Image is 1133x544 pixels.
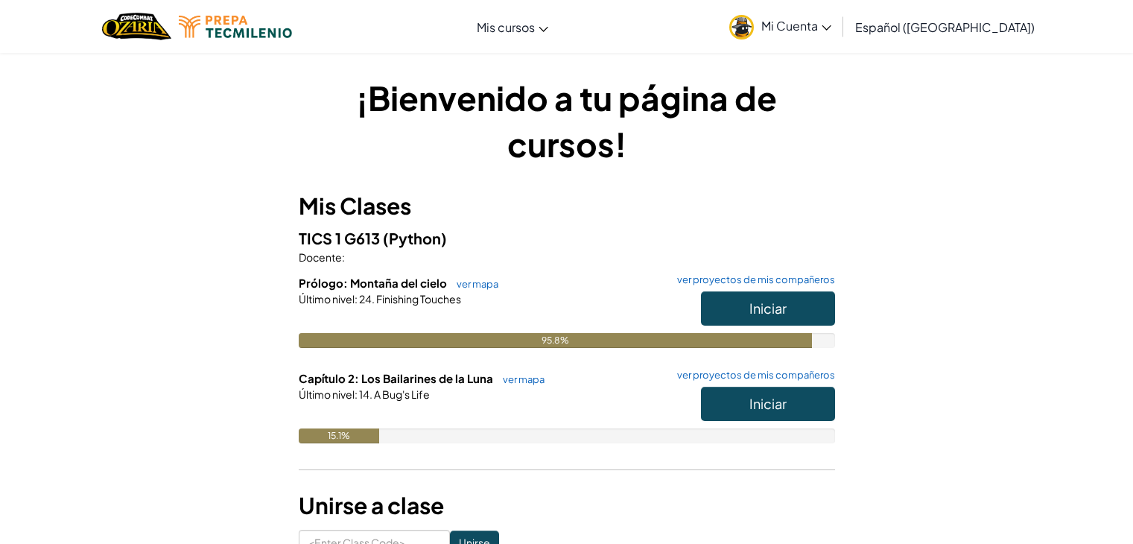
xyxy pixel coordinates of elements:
h3: Unirse a clase [299,489,835,522]
span: Mi Cuenta [761,18,831,34]
div: 15.1% [299,428,380,443]
span: Prólogo: Montaña del cielo [299,276,449,290]
span: 14. [358,388,372,401]
span: A Bug's Life [372,388,430,401]
span: Último nivel [299,388,355,401]
span: Último nivel [299,292,355,306]
span: 24. [358,292,375,306]
a: ver proyectos de mis compañeros [670,275,835,285]
img: avatar [729,15,754,39]
span: Capítulo 2: Los Bailarines de la Luna [299,371,495,385]
a: Mi Cuenta [722,3,839,50]
span: : [355,388,358,401]
a: ver mapa [495,373,545,385]
span: TICS 1 G613 [299,229,383,247]
h3: Mis Clases [299,189,835,223]
span: Español ([GEOGRAPHIC_DATA]) [855,19,1035,35]
a: ver proyectos de mis compañeros [670,370,835,380]
a: Mis cursos [469,7,556,47]
span: Iniciar [749,395,787,412]
a: Español ([GEOGRAPHIC_DATA]) [848,7,1042,47]
span: (Python) [383,229,447,247]
span: : [342,250,345,264]
img: Home [102,11,171,42]
a: ver mapa [449,278,498,290]
h1: ¡Bienvenido a tu página de cursos! [299,75,835,167]
span: : [355,292,358,306]
button: Iniciar [701,387,835,421]
span: Mis cursos [477,19,535,35]
span: Docente [299,250,342,264]
button: Iniciar [701,291,835,326]
span: Finishing Touches [375,292,461,306]
div: 95.8% [299,333,813,348]
a: Ozaria by CodeCombat logo [102,11,171,42]
img: Tecmilenio logo [179,16,292,38]
span: Iniciar [749,300,787,317]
